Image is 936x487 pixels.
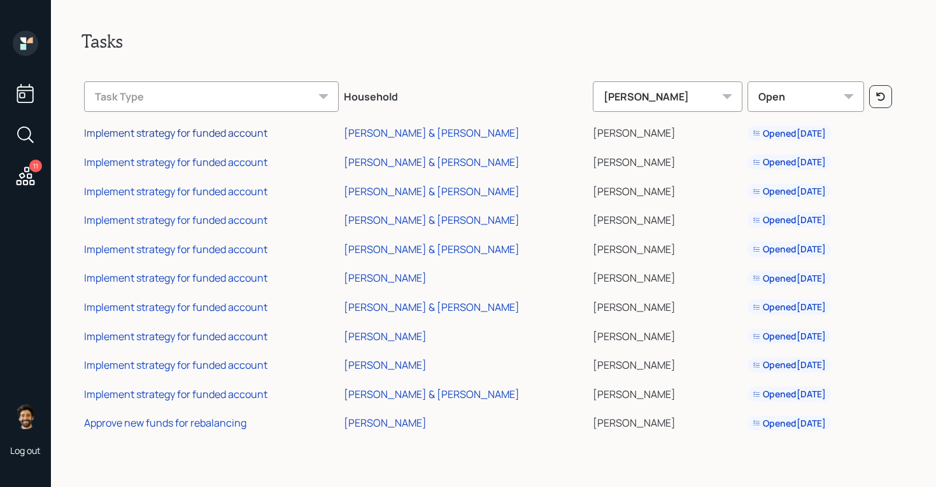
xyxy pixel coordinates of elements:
[84,213,267,227] div: Implement strategy for funded account
[590,175,745,204] td: [PERSON_NAME]
[590,117,745,146] td: [PERSON_NAME]
[753,214,826,226] div: Opened [DATE]
[753,243,826,256] div: Opened [DATE]
[344,387,520,401] div: [PERSON_NAME] & [PERSON_NAME]
[84,358,267,372] div: Implement strategy for funded account
[753,272,826,285] div: Opened [DATE]
[753,330,826,343] div: Opened [DATE]
[13,404,38,429] img: eric-schwartz-headshot.png
[84,81,339,112] div: Task Type
[748,81,865,112] div: Open
[590,378,745,407] td: [PERSON_NAME]
[344,329,427,343] div: [PERSON_NAME]
[590,146,745,175] td: [PERSON_NAME]
[590,262,745,291] td: [PERSON_NAME]
[590,407,745,436] td: [PERSON_NAME]
[84,329,267,343] div: Implement strategy for funded account
[344,416,427,430] div: [PERSON_NAME]
[753,388,826,401] div: Opened [DATE]
[344,358,427,372] div: [PERSON_NAME]
[590,320,745,349] td: [PERSON_NAME]
[344,300,520,314] div: [PERSON_NAME] & [PERSON_NAME]
[84,126,267,140] div: Implement strategy for funded account
[590,348,745,378] td: [PERSON_NAME]
[344,213,520,227] div: [PERSON_NAME] & [PERSON_NAME]
[84,155,267,169] div: Implement strategy for funded account
[344,184,520,198] div: [PERSON_NAME] & [PERSON_NAME]
[84,271,267,285] div: Implement strategy for funded account
[753,359,826,371] div: Opened [DATE]
[753,127,826,140] div: Opened [DATE]
[590,233,745,262] td: [PERSON_NAME]
[753,185,826,198] div: Opened [DATE]
[590,203,745,233] td: [PERSON_NAME]
[29,160,42,172] div: 11
[753,417,826,430] div: Opened [DATE]
[344,155,520,169] div: [PERSON_NAME] & [PERSON_NAME]
[753,156,826,168] div: Opened [DATE]
[84,184,267,198] div: Implement strategy for funded account
[84,300,267,314] div: Implement strategy for funded account
[10,444,41,456] div: Log out
[593,81,742,112] div: [PERSON_NAME]
[341,72,590,117] th: Household
[590,291,745,320] td: [PERSON_NAME]
[344,242,520,256] div: [PERSON_NAME] & [PERSON_NAME]
[344,126,520,140] div: [PERSON_NAME] & [PERSON_NAME]
[82,31,905,52] h2: Tasks
[753,301,826,313] div: Opened [DATE]
[84,387,267,401] div: Implement strategy for funded account
[344,271,427,285] div: [PERSON_NAME]
[84,242,267,256] div: Implement strategy for funded account
[84,416,246,430] div: Approve new funds for rebalancing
